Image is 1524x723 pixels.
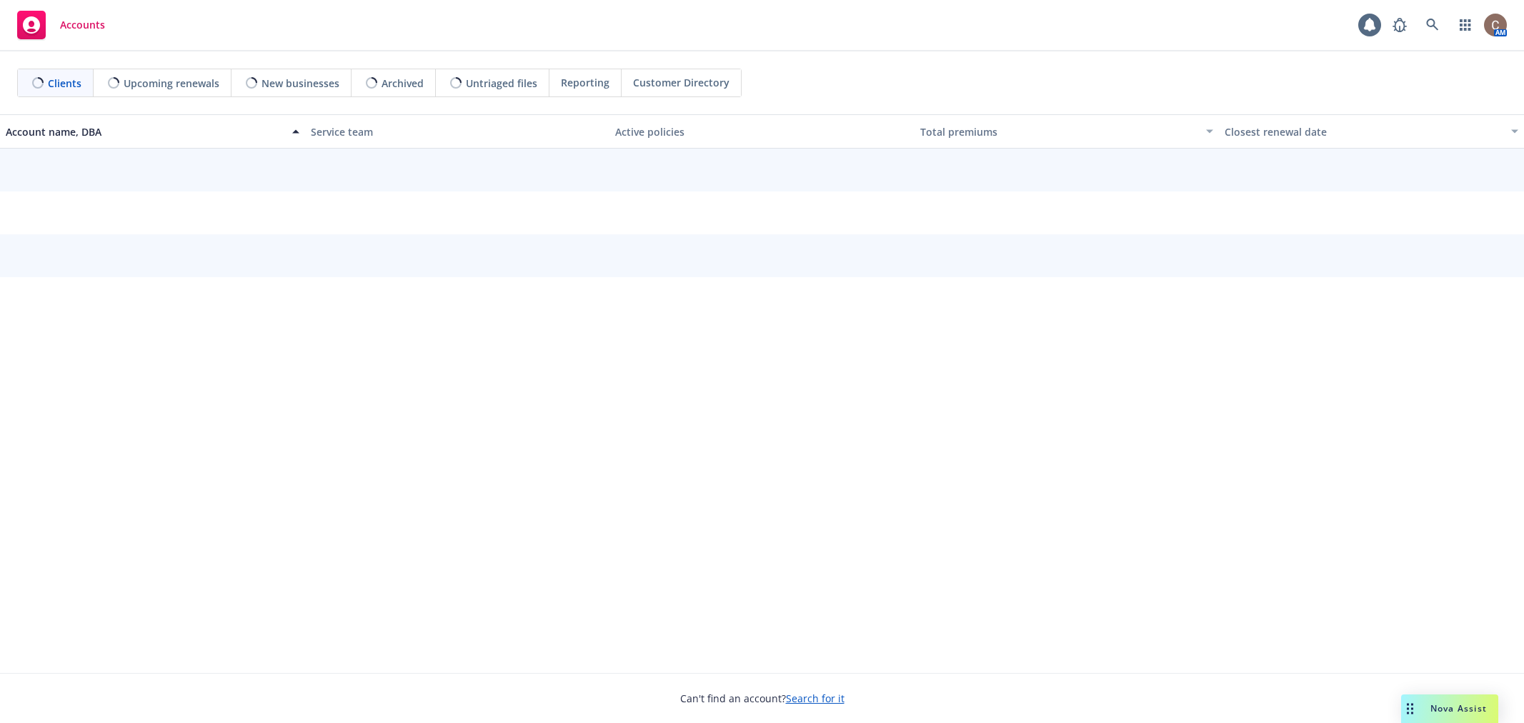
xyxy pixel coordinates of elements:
a: Report a Bug [1385,11,1414,39]
button: Active policies [609,114,915,149]
a: Switch app [1451,11,1480,39]
span: Clients [48,76,81,91]
a: Search for it [786,692,845,705]
span: Untriaged files [466,76,537,91]
span: Can't find an account? [680,691,845,706]
div: Service team [311,124,604,139]
span: Customer Directory [633,75,729,90]
div: Account name, DBA [6,124,284,139]
button: Total premiums [915,114,1220,149]
img: photo [1484,14,1507,36]
a: Search [1418,11,1447,39]
a: Accounts [11,5,111,45]
span: New businesses [262,76,339,91]
span: Accounts [60,19,105,31]
div: Total premiums [920,124,1198,139]
button: Service team [305,114,610,149]
span: Reporting [561,75,609,90]
button: Nova Assist [1401,694,1498,723]
div: Closest renewal date [1225,124,1503,139]
div: Drag to move [1401,694,1419,723]
span: Nova Assist [1430,702,1487,714]
div: Active policies [615,124,909,139]
button: Closest renewal date [1219,114,1524,149]
span: Archived [382,76,424,91]
span: Upcoming renewals [124,76,219,91]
